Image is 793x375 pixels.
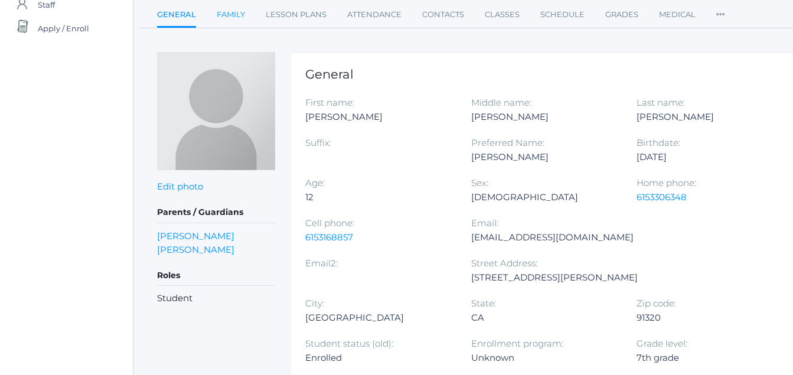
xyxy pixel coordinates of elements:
div: [PERSON_NAME] [471,110,619,124]
a: Lesson Plans [266,3,327,27]
div: 7th grade [637,351,785,365]
label: State: [471,298,496,309]
label: Street Address: [471,257,537,269]
label: Home phone: [637,177,696,188]
a: Family [217,3,245,27]
label: Age: [305,177,325,188]
label: Zip code: [637,298,676,309]
a: Attendance [347,3,402,27]
img: Berke Emmett [157,52,275,170]
div: [PERSON_NAME] [637,110,785,124]
h5: Roles [157,266,275,286]
label: Email2: [305,257,337,269]
div: [GEOGRAPHIC_DATA] [305,311,453,325]
div: [PERSON_NAME] [471,150,619,164]
label: Suffix: [305,137,331,148]
span: Apply / Enroll [38,17,89,40]
label: Enrollment program: [471,338,563,349]
div: [DATE] [637,150,785,164]
a: Classes [485,3,520,27]
a: [PERSON_NAME] [157,229,234,243]
label: Student status (old): [305,338,393,349]
h5: Parents / Guardians [157,203,275,223]
div: [STREET_ADDRESS][PERSON_NAME] [471,270,638,285]
label: First name: [305,97,354,108]
label: Email: [471,217,498,229]
a: Medical [659,3,696,27]
div: 12 [305,190,453,204]
div: [DEMOGRAPHIC_DATA] [471,190,619,204]
a: General [157,3,196,28]
a: Grades [605,3,638,27]
label: Grade level: [637,338,687,349]
div: CA [471,311,619,325]
label: Last name: [637,97,685,108]
div: [EMAIL_ADDRESS][DOMAIN_NAME] [471,230,634,244]
li: Student [157,292,275,305]
div: Unknown [471,351,619,365]
a: 6153306348 [637,191,687,203]
label: Middle name: [471,97,531,108]
a: Schedule [540,3,585,27]
a: Edit photo [157,181,203,192]
label: Cell phone: [305,217,354,229]
div: Enrolled [305,351,453,365]
label: City: [305,298,324,309]
a: [PERSON_NAME] [157,243,234,256]
label: Birthdate: [637,137,680,148]
div: [PERSON_NAME] [305,110,453,124]
div: 91320 [637,311,785,325]
label: Sex: [471,177,488,188]
a: Contacts [422,3,464,27]
label: Preferred Name: [471,137,544,148]
a: 6153168857 [305,231,353,243]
